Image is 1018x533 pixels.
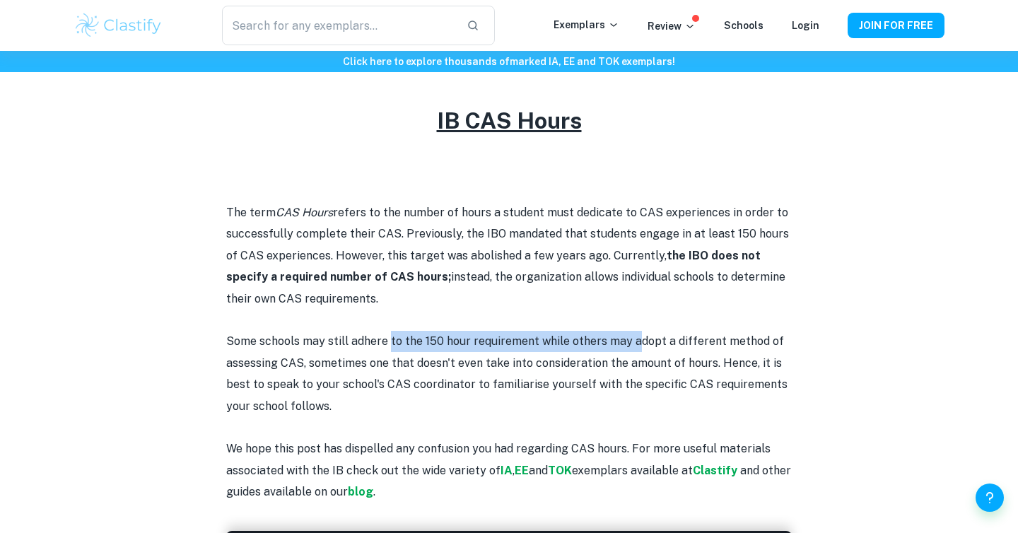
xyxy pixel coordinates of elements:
[226,202,792,310] p: The term refers to the number of hours a student must dedicate to CAS experiences in order to suc...
[693,464,740,477] a: Clastify
[501,464,513,477] a: IA
[437,107,582,134] u: IB CAS Hours
[222,6,455,45] input: Search for any exemplars...
[848,13,944,38] button: JOIN FOR FREE
[515,464,529,477] a: EE
[724,20,763,31] a: Schools
[226,331,792,417] p: Some schools may still adhere to the 150 hour requirement while others may adopt a different meth...
[693,464,737,477] strong: Clastify
[976,484,1004,512] button: Help and Feedback
[3,54,1015,69] h6: Click here to explore thousands of marked IA, EE and TOK exemplars !
[74,11,163,40] img: Clastify logo
[276,206,333,219] i: CAS Hours
[554,17,619,33] p: Exemplars
[792,20,819,31] a: Login
[648,18,696,34] p: Review
[548,464,572,477] a: TOK
[348,485,373,498] a: blog
[226,438,792,503] p: We hope this post has dispelled any confusion you had regarding CAS hours. For more useful materi...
